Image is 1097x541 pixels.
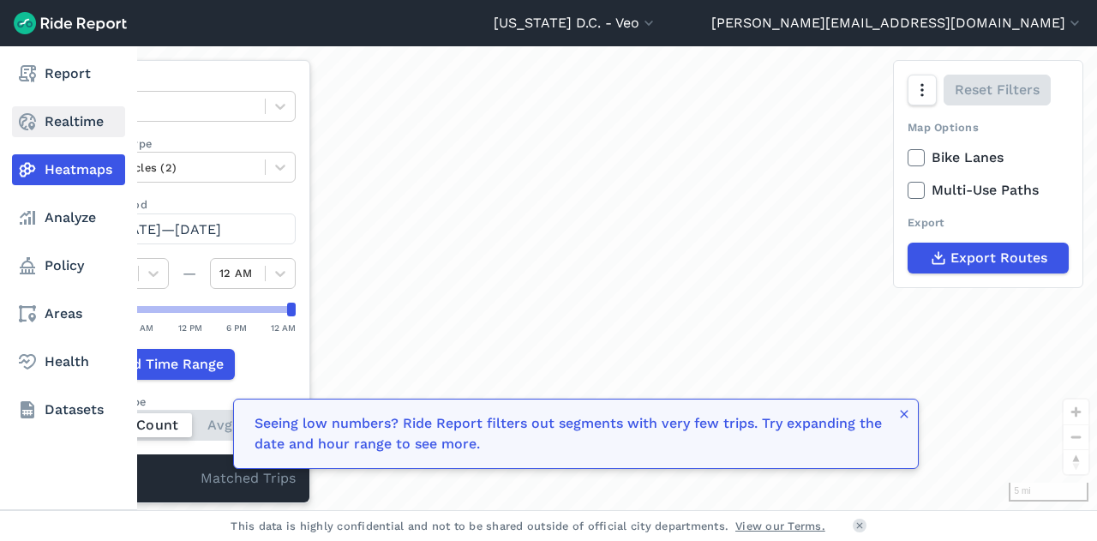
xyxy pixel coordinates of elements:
label: Data Type [83,75,296,91]
button: Export Routes [908,243,1069,274]
a: Report [12,58,125,89]
a: Analyze [12,202,125,233]
a: Health [12,346,125,377]
div: Export [908,214,1069,231]
a: Datasets [12,394,125,425]
button: Reset Filters [944,75,1051,105]
div: loading [55,46,1097,510]
label: Bike Lanes [908,147,1069,168]
span: [DATE]—[DATE] [115,221,221,237]
a: Areas [12,298,125,329]
div: Map Options [908,119,1069,135]
div: — [169,263,210,284]
label: Multi-Use Paths [908,180,1069,201]
button: [PERSON_NAME][EMAIL_ADDRESS][DOMAIN_NAME] [711,13,1083,33]
div: 12 AM [271,320,296,335]
span: Reset Filters [955,80,1040,100]
label: Data Period [83,196,296,213]
button: Add Time Range [83,349,235,380]
div: 6 AM [132,320,153,335]
button: [DATE]—[DATE] [83,213,296,244]
a: View our Terms. [735,518,825,534]
span: Export Routes [950,248,1047,268]
a: Realtime [12,106,125,137]
button: [US_STATE] D.C. - Veo [494,13,657,33]
div: Count Type [83,394,296,410]
div: 12 PM [178,320,202,335]
a: Heatmaps [12,154,125,185]
span: Add Time Range [115,354,224,375]
label: Vehicle Type [83,135,296,152]
a: Policy [12,250,125,281]
img: Ride Report [14,12,127,34]
div: - [83,468,201,490]
div: Matched Trips [69,454,309,502]
div: 6 PM [226,320,247,335]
